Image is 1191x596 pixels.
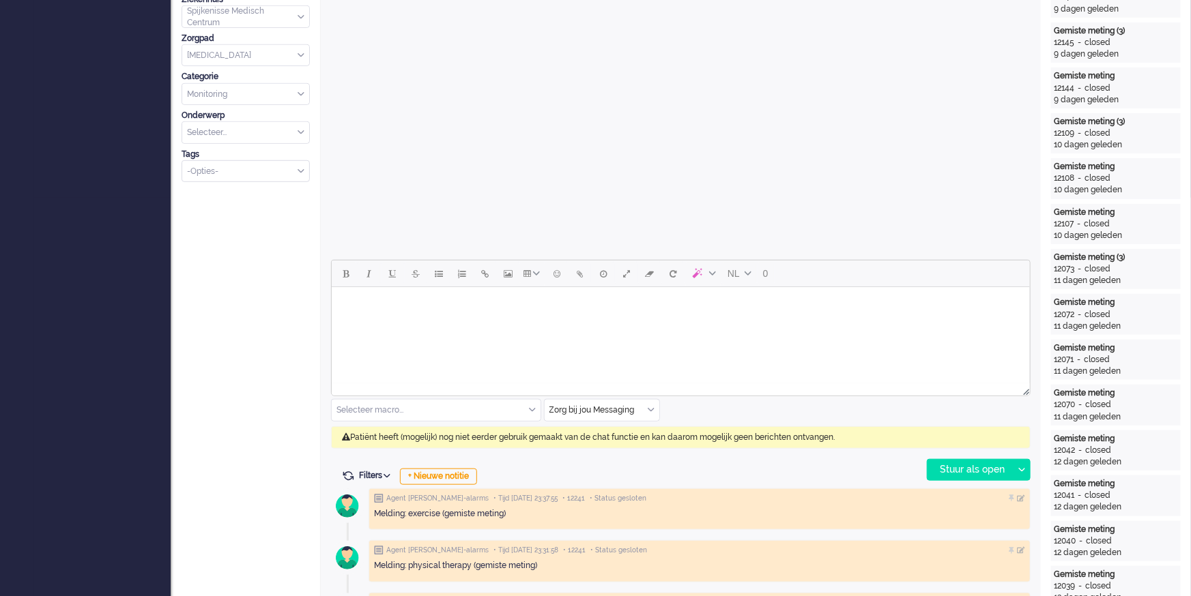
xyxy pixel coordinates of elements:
[450,262,474,285] button: Numbered list
[331,426,1031,449] div: Patiënt heeft (mogelijk) nog niet eerder gebruik gemaakt van de chat functie en kan daarom mogeli...
[590,494,646,503] span: • Status gesloten
[1074,218,1084,230] div: -
[427,262,450,285] button: Bullet list
[374,494,384,503] img: ic_note_grey.svg
[1085,399,1111,411] div: closed
[358,262,381,285] button: Italic
[1054,173,1074,184] div: 12108
[1074,309,1085,321] div: -
[1054,207,1178,218] div: Gemiste meting
[182,110,310,121] div: Onderwerp
[1054,321,1178,332] div: 11 dagen geleden
[1084,218,1110,230] div: closed
[1054,456,1178,468] div: 12 dagen geleden
[928,460,1013,480] div: Stuur als open
[1054,116,1178,128] div: Gemiste meting (3)
[545,262,569,285] button: Emoticons
[1085,263,1110,275] div: closed
[1054,399,1075,411] div: 12070
[1054,445,1075,456] div: 12042
[728,268,740,279] span: NL
[1054,501,1178,513] div: 12 dagen geleden
[1075,580,1085,592] div: -
[1076,535,1086,547] div: -
[1054,411,1178,423] div: 11 dagen geleden
[1054,218,1074,230] div: 12107
[332,287,1030,383] iframe: Rich Text Area
[1085,445,1111,456] div: closed
[1054,184,1178,196] div: 10 dagen geleden
[1085,309,1110,321] div: closed
[1074,263,1085,275] div: -
[1054,580,1075,592] div: 12039
[1054,139,1178,151] div: 10 dagen geleden
[182,149,310,160] div: Tags
[1054,366,1178,377] div: 11 dagen geleden
[334,262,358,285] button: Bold
[1054,354,1074,366] div: 12071
[1054,433,1178,445] div: Gemiste meting
[330,489,364,523] img: avatar
[592,262,615,285] button: Delay message
[1075,399,1085,411] div: -
[1054,535,1076,547] div: 12040
[1085,173,1110,184] div: closed
[520,262,545,285] button: Table
[1085,37,1110,48] div: closed
[1054,161,1178,173] div: Gemiste meting
[1054,342,1178,354] div: Gemiste meting
[1074,173,1085,184] div: -
[569,262,592,285] button: Add attachment
[1054,3,1178,15] div: 9 dagen geleden
[182,160,310,183] div: Select Tags
[374,560,1025,571] div: Melding: physical therapy (gemiste meting)
[1018,383,1030,396] div: Resize
[562,494,585,503] span: • 12241
[1054,478,1178,490] div: Gemiste meting
[1054,569,1178,580] div: Gemiste meting
[1054,70,1178,82] div: Gemiste meting
[374,508,1025,520] div: Melding: exercise (gemiste meting)
[1054,297,1178,308] div: Gemiste meting
[1054,263,1074,275] div: 12073
[1054,524,1178,535] div: Gemiste meting
[1054,547,1178,558] div: 12 dagen geleden
[1054,275,1178,286] div: 11 dagen geleden
[493,546,558,555] span: • Tijd [DATE] 23:31:58
[1074,128,1085,139] div: -
[1074,490,1085,501] div: -
[638,262,661,285] button: Clear formatting
[1086,535,1112,547] div: closed
[661,262,685,285] button: Reset content
[493,494,558,503] span: • Tijd [DATE] 23:37:55
[1054,128,1074,139] div: 12109
[1054,37,1074,48] div: 12145
[1085,580,1111,592] div: closed
[1054,252,1178,263] div: Gemiste meting (3)
[381,262,404,285] button: Underline
[182,71,310,83] div: Categorie
[1054,25,1178,37] div: Gemiste meting (3)
[1054,48,1178,60] div: 9 dagen geleden
[1054,490,1074,501] div: 12041
[1085,490,1110,501] div: closed
[386,546,489,555] span: Agent [PERSON_NAME]-alarms
[1054,309,1074,321] div: 12072
[374,546,384,555] img: ic_note_grey.svg
[1074,354,1084,366] div: -
[400,468,477,485] div: + Nieuwe notitie
[474,262,497,285] button: Insert/edit link
[1084,354,1110,366] div: closed
[685,262,721,285] button: AI
[1054,230,1178,241] div: 10 dagen geleden
[497,262,520,285] button: Insert/edit image
[386,494,489,503] span: Agent [PERSON_NAME]-alarms
[1054,94,1178,106] div: 9 dagen geleden
[757,262,775,285] button: 0
[359,471,395,480] span: Filters
[330,541,364,575] img: avatar
[1054,83,1074,94] div: 12144
[1085,83,1110,94] div: closed
[1054,387,1178,399] div: Gemiste meting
